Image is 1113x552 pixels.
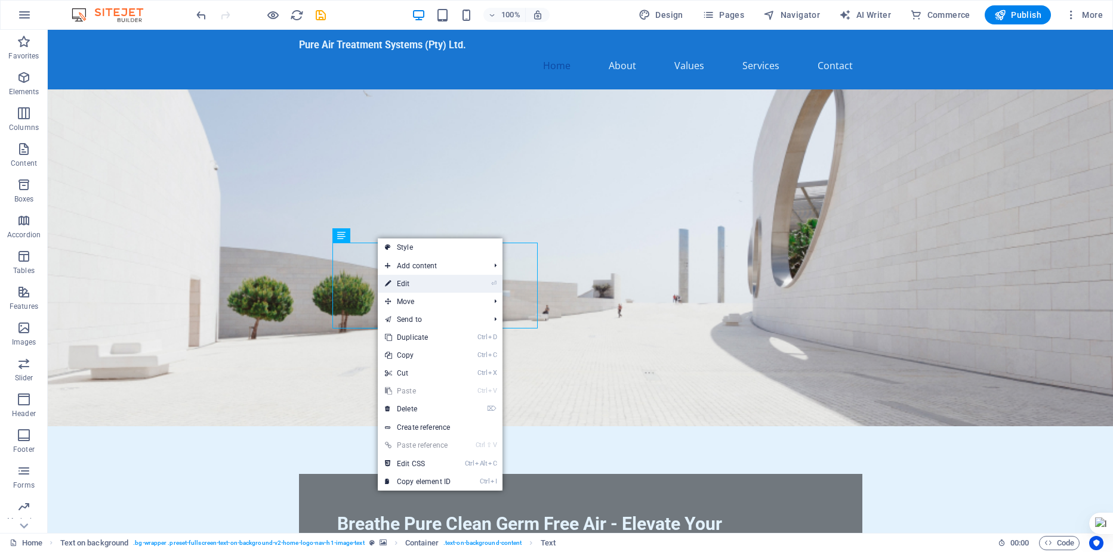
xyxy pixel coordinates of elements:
nav: breadcrumb [60,536,556,550]
a: ⏎Edit [378,275,458,293]
i: V [488,387,497,395]
a: Ctrl⇧VPaste reference [378,436,458,454]
p: Favorites [8,51,39,61]
a: Create reference [378,418,502,436]
i: Ctrl [477,387,487,395]
span: Design [639,9,683,21]
a: CtrlDDuplicate [378,328,458,346]
i: C [488,460,497,467]
i: Ctrl [477,333,487,341]
span: . text-on-background-content [443,536,522,550]
a: Style [378,238,502,256]
i: I [491,477,497,485]
span: Click to select. Double-click to edit [60,536,129,550]
span: Pages [702,9,744,21]
a: CtrlXCut [378,364,458,382]
p: Content [11,159,37,168]
span: Click to select. Double-click to edit [541,536,556,550]
a: ⌦Delete [378,400,458,418]
h6: Session time [998,536,1029,550]
i: Ctrl [477,369,487,377]
i: Save (Ctrl+S) [314,8,328,22]
i: Ctrl [480,477,489,485]
button: Navigator [759,5,825,24]
span: AI Writer [839,9,891,21]
i: C [488,351,497,359]
span: Commerce [910,9,970,21]
span: Navigator [763,9,820,21]
a: CtrlAltCEdit CSS [378,455,458,473]
p: Forms [13,480,35,490]
i: X [488,369,497,377]
div: Design (Ctrl+Alt+Y) [634,5,688,24]
i: On resize automatically adjust zoom level to fit chosen device. [532,10,543,20]
span: : [1019,538,1020,547]
a: CtrlICopy element ID [378,473,458,491]
button: undo [194,8,208,22]
button: Publish [985,5,1051,24]
span: More [1065,9,1103,21]
span: Code [1044,536,1074,550]
button: Code [1039,536,1080,550]
button: More [1060,5,1108,24]
i: V [493,441,497,449]
i: ⏎ [491,280,497,287]
button: Design [634,5,688,24]
p: Features [10,302,38,311]
p: Images [12,337,36,347]
p: Accordion [7,230,41,240]
span: Move [378,293,485,311]
h6: 100% [501,8,520,22]
p: Elements [9,87,39,97]
a: Click to cancel selection. Double-click to open Pages [10,536,42,550]
button: Pages [698,5,749,24]
p: Boxes [14,194,34,204]
button: Commerce [905,5,975,24]
i: Reload page [290,8,304,22]
i: Alt [475,460,487,467]
i: D [488,333,497,341]
img: Editor Logo [69,8,158,22]
button: save [313,8,328,22]
button: AI Writer [834,5,896,24]
i: ⌦ [487,405,497,413]
span: Add content [378,257,485,275]
i: ⇧ [486,441,492,449]
a: Send to [378,311,485,328]
p: Footer [13,445,35,454]
a: CtrlCCopy [378,346,458,364]
p: Tables [13,266,35,275]
span: . bg-wrapper .preset-fullscreen-text-on-background-v2-home-logo-nav-h1-image-text [133,536,364,550]
button: 100% [483,8,526,22]
i: This element is a customizable preset [369,539,375,546]
a: CtrlVPaste [378,382,458,400]
button: Click here to leave preview mode and continue editing [266,8,280,22]
p: Header [12,409,36,418]
span: Click to select. Double-click to edit [405,536,439,550]
p: Columns [9,123,39,132]
p: Marketing [7,516,40,526]
span: 00 00 [1010,536,1029,550]
p: Slider [15,373,33,383]
span: Publish [994,9,1041,21]
i: Undo: Edit headline (Ctrl+Z) [195,8,208,22]
i: This element contains a background [380,539,387,546]
button: reload [289,8,304,22]
i: Ctrl [465,460,474,467]
button: Usercentrics [1089,536,1103,550]
i: Ctrl [476,441,485,449]
i: Ctrl [477,351,487,359]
